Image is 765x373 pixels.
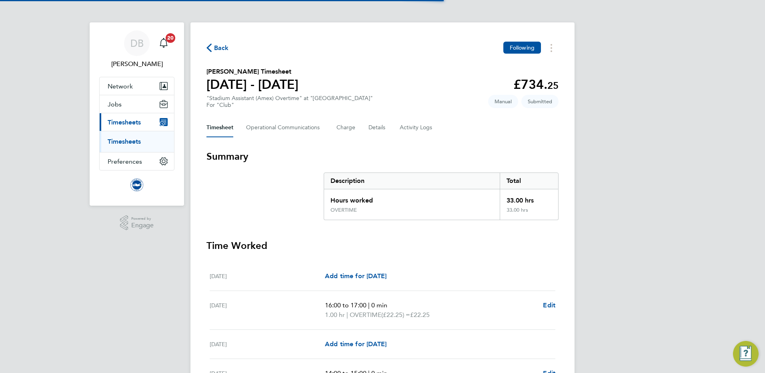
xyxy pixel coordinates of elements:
[100,113,174,131] button: Timesheets
[206,67,298,76] h2: [PERSON_NAME] Timesheet
[100,152,174,170] button: Preferences
[350,310,381,320] span: OVERTIME
[371,301,387,309] span: 0 min
[206,43,229,53] button: Back
[325,301,366,309] span: 16:00 to 17:00
[108,118,141,126] span: Timesheets
[108,82,133,90] span: Network
[500,207,558,220] div: 33.00 hrs
[108,138,141,145] a: Timesheets
[325,271,387,281] a: Add time for [DATE]
[324,189,500,207] div: Hours worked
[325,311,345,319] span: 1.00 hr
[206,76,298,92] h1: [DATE] - [DATE]
[488,95,518,108] span: This timesheet was manually created.
[206,239,559,252] h3: Time Worked
[100,95,174,113] button: Jobs
[206,102,373,108] div: For "Club"
[100,131,174,152] div: Timesheets
[346,311,348,319] span: |
[368,118,387,137] button: Details
[130,178,143,191] img: brightonandhovealbion-logo-retina.png
[131,215,154,222] span: Powered by
[381,311,410,319] span: (£22.25) =
[733,341,759,367] button: Engage Resource Center
[99,59,174,69] span: David Baker
[120,215,154,231] a: Powered byEngage
[324,173,500,189] div: Description
[500,173,558,189] div: Total
[90,22,184,206] nav: Main navigation
[214,43,229,53] span: Back
[210,301,325,320] div: [DATE]
[325,340,387,348] span: Add time for [DATE]
[500,189,558,207] div: 33.00 hrs
[246,118,324,137] button: Operational Communications
[521,95,559,108] span: This timesheet is Submitted.
[108,100,122,108] span: Jobs
[325,272,387,280] span: Add time for [DATE]
[99,178,174,191] a: Go to home page
[513,77,559,92] app-decimal: £734.
[210,339,325,349] div: [DATE]
[510,44,535,51] span: Following
[543,301,555,310] a: Edit
[324,172,559,220] div: Summary
[156,30,172,56] a: 20
[543,301,555,309] span: Edit
[400,118,433,137] button: Activity Logs
[206,150,559,163] h3: Summary
[503,42,541,54] button: Following
[547,80,559,91] span: 25
[410,311,430,319] span: £22.25
[210,271,325,281] div: [DATE]
[100,77,174,95] button: Network
[166,33,175,43] span: 20
[131,222,154,229] span: Engage
[368,301,370,309] span: |
[330,207,357,213] div: OVERTIME
[336,118,356,137] button: Charge
[108,158,142,165] span: Preferences
[206,95,373,108] div: "Stadium Assistant (Amex) Overtime" at "[GEOGRAPHIC_DATA]"
[130,38,144,48] span: DB
[544,42,559,54] button: Timesheets Menu
[206,118,233,137] button: Timesheet
[325,339,387,349] a: Add time for [DATE]
[99,30,174,69] a: DB[PERSON_NAME]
